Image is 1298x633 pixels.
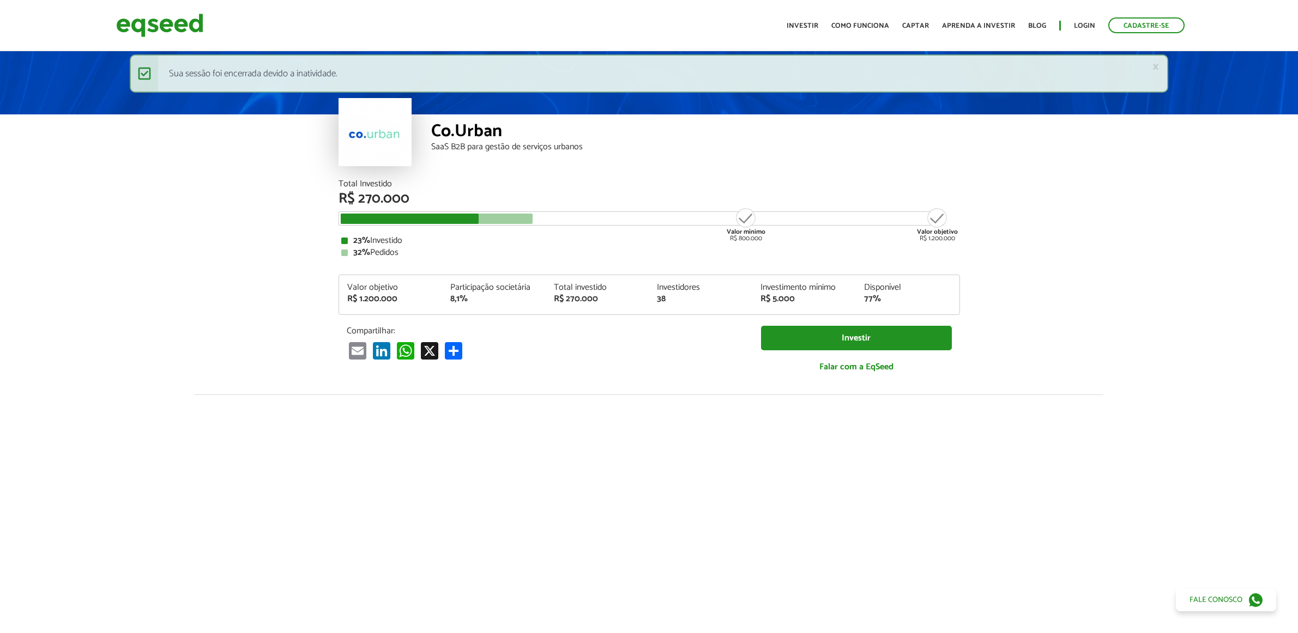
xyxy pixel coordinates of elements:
[831,22,889,29] a: Como funciona
[864,295,951,303] div: 77%
[443,342,464,360] a: Compartilhar
[554,283,641,292] div: Total investido
[1176,588,1276,611] a: Fale conosco
[1074,22,1095,29] a: Login
[450,283,538,292] div: Participação societária
[657,295,744,303] div: 38
[130,54,1168,93] div: Sua sessão foi encerrada devido a inatividade.
[431,143,960,151] div: SaaS B2B para gestão de serviços urbanos
[917,207,958,242] div: R$ 1.200.000
[917,227,958,237] strong: Valor objetivo
[760,295,848,303] div: R$ 5.000
[339,192,960,206] div: R$ 270.000
[902,22,929,29] a: Captar
[787,22,818,29] a: Investir
[760,283,848,292] div: Investimento mínimo
[339,180,960,188] div: Total Investido
[371,342,393,360] a: LinkedIn
[942,22,1015,29] a: Aprenda a investir
[353,245,370,260] strong: 32%
[554,295,641,303] div: R$ 270.000
[347,342,369,360] a: Email
[347,326,745,336] p: Compartilhar:
[1028,22,1046,29] a: Blog
[727,227,765,237] strong: Valor mínimo
[116,11,203,40] img: EqSeed
[761,326,952,350] a: Investir
[431,123,960,143] div: Co.Urban
[353,233,370,248] strong: 23%
[347,295,434,303] div: R$ 1.200.000
[347,283,434,292] div: Valor objetivo
[657,283,744,292] div: Investidores
[341,236,957,245] div: Investido
[395,342,416,360] a: WhatsApp
[419,342,440,360] a: X
[761,356,952,378] a: Falar com a EqSeed
[1152,61,1159,72] a: ×
[450,295,538,303] div: 8,1%
[1108,17,1185,33] a: Cadastre-se
[341,248,957,257] div: Pedidos
[864,283,951,292] div: Disponível
[726,207,766,242] div: R$ 800.000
